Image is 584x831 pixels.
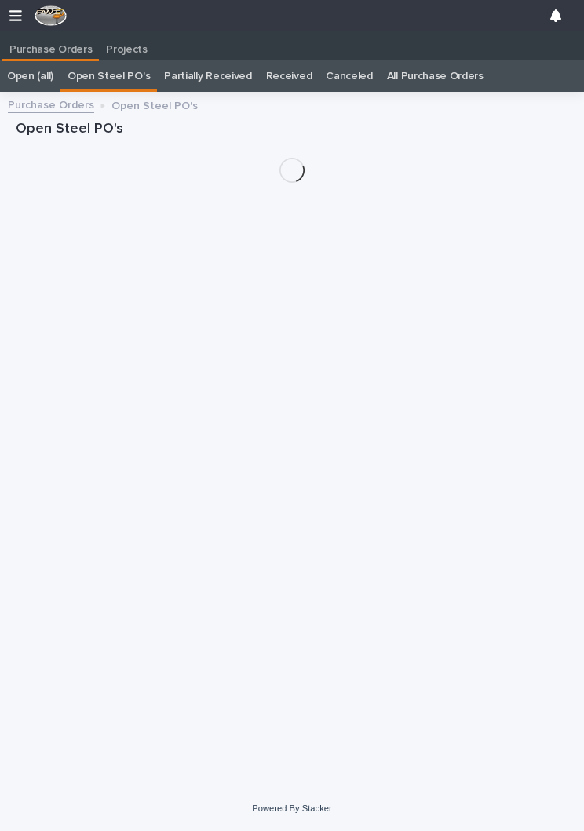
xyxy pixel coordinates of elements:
a: Open (all) [7,60,53,92]
img: F4NWVRlRhyjtPQOJfFs5 [35,5,68,26]
a: Partially Received [164,60,251,92]
h1: Open Steel PO's [16,120,568,139]
a: Purchase Orders [8,95,94,113]
a: Projects [99,31,155,61]
a: Open Steel PO's [68,60,150,92]
p: Projects [106,31,148,56]
a: All Purchase Orders [387,60,484,92]
a: Powered By Stacker [252,804,331,813]
a: Purchase Orders [2,31,99,59]
p: Open Steel PO's [111,96,198,113]
a: Canceled [326,60,373,92]
p: Purchase Orders [9,31,92,56]
a: Received [266,60,312,92]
